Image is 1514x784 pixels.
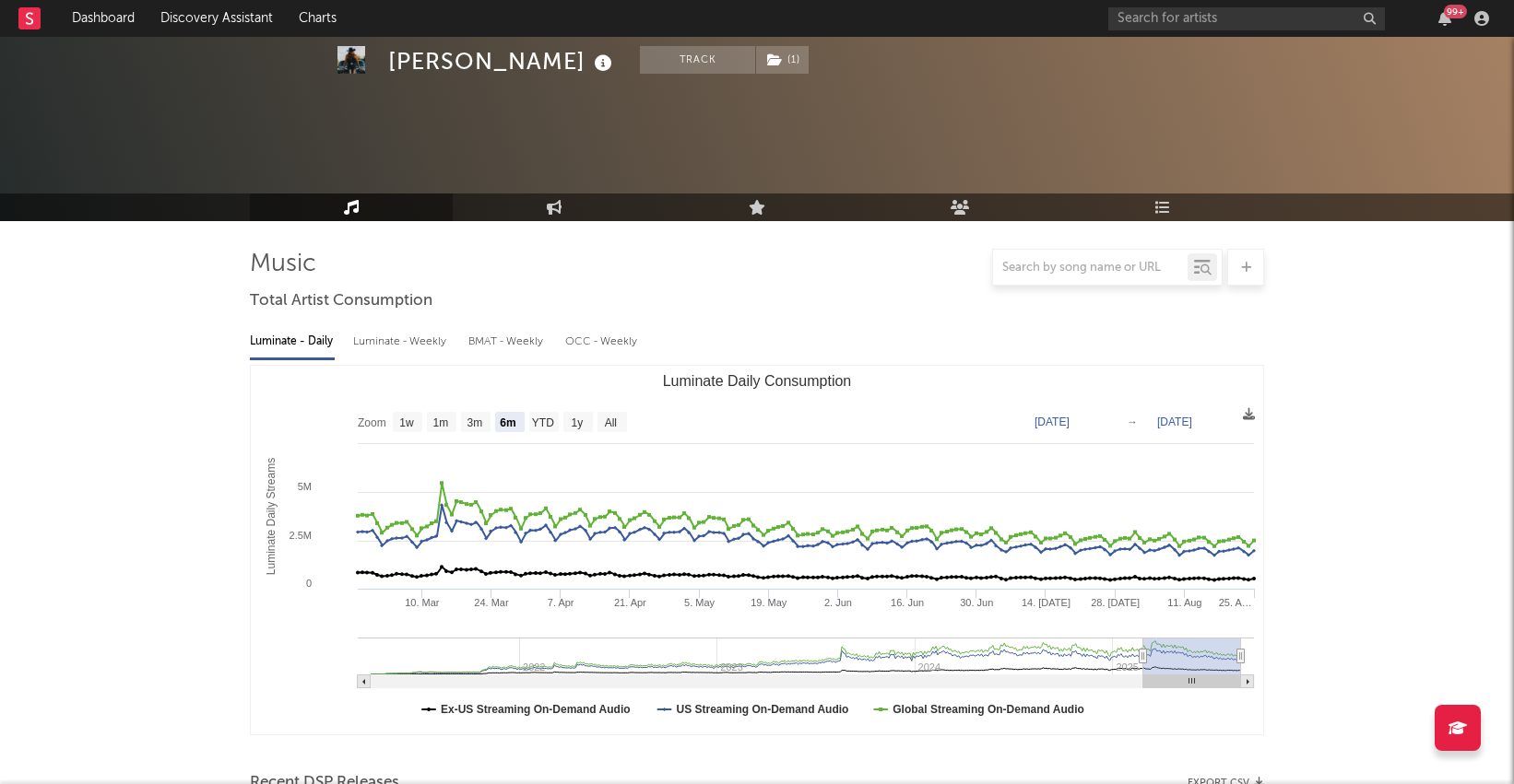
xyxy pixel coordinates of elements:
[388,46,617,76] div: [PERSON_NAME]
[433,416,449,429] text: 1m
[265,458,278,575] text: Luminate Daily Streams
[824,597,852,608] text: 2. Jun
[500,416,515,429] text: 6m
[605,416,617,429] text: All
[1127,415,1138,428] text: →
[1091,597,1140,608] text: 28. [DATE]
[1167,597,1201,608] text: 11. Aug
[441,703,631,716] text: Ex-US Streaming On-Demand Audio
[250,326,335,357] div: Luminate - Daily
[306,578,312,589] text: 0
[353,326,450,357] div: Luminate - Weekly
[751,597,787,608] text: 19. May
[993,261,1188,275] input: Search by song name or URL
[756,46,809,74] button: (1)
[640,46,755,74] button: Track
[1108,7,1385,30] input: Search for artists
[677,703,849,716] text: US Streaming On-Demand Audio
[468,326,547,357] div: BMAT - Weekly
[1035,415,1070,428] text: [DATE]
[548,597,574,608] text: 7. Apr
[960,597,993,608] text: 30. Jun
[467,416,483,429] text: 3m
[1157,415,1192,428] text: [DATE]
[663,373,852,389] text: Luminate Daily Consumption
[1022,597,1070,608] text: 14. [DATE]
[474,597,509,608] text: 24. Mar
[891,597,924,608] text: 16. Jun
[250,290,432,312] span: Total Artist Consumption
[614,597,646,608] text: 21. Apr
[251,366,1263,734] svg: Luminate Daily Consumption
[1438,11,1451,26] button: 99+
[532,416,554,429] text: YTD
[298,481,312,492] text: 5M
[684,597,716,608] text: 5. May
[893,703,1084,716] text: Global Streaming On-Demand Audio
[405,597,440,608] text: 10. Mar
[571,416,583,429] text: 1y
[565,326,639,357] div: OCC - Weekly
[1219,597,1252,608] text: 25. A…
[399,416,414,429] text: 1w
[358,416,386,429] text: Zoom
[290,530,312,541] text: 2.5M
[755,46,810,74] span: ( 1 )
[1444,5,1467,18] div: 99 +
